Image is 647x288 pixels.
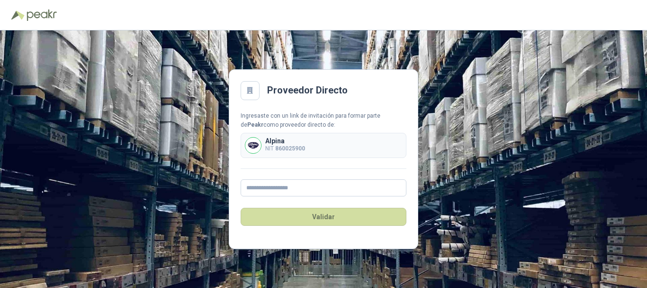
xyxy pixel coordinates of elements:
h2: Proveedor Directo [267,83,348,98]
button: Validar [241,208,406,226]
img: Company Logo [245,138,261,153]
div: Ingresaste con un link de invitación para formar parte de como proveedor directo de: [241,111,406,130]
b: Peakr [247,121,263,128]
b: 860025900 [275,145,305,152]
p: NIT [265,144,305,153]
p: Alpina [265,138,305,144]
img: Peakr [27,9,57,21]
img: Logo [11,10,25,20]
